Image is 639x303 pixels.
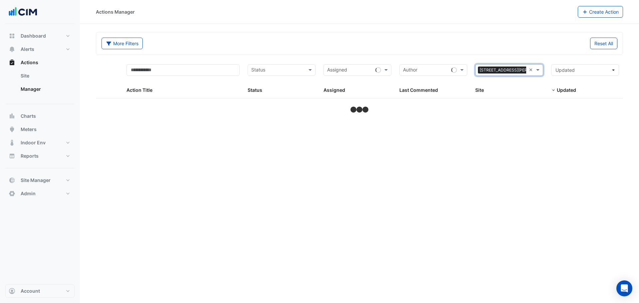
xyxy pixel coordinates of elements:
[578,6,623,18] button: Create Action
[21,190,36,197] span: Admin
[5,174,75,187] button: Site Manager
[9,33,15,39] app-icon: Dashboard
[5,43,75,56] button: Alerts
[21,153,39,159] span: Reports
[5,29,75,43] button: Dashboard
[5,284,75,298] button: Account
[9,177,15,184] app-icon: Site Manager
[5,123,75,136] button: Meters
[478,67,552,74] span: [STREET_ADDRESS][PERSON_NAME]
[126,87,152,93] span: Action Title
[21,288,40,294] span: Account
[8,5,38,19] img: Company Logo
[555,67,575,73] span: Updated
[9,46,15,53] app-icon: Alerts
[21,177,51,184] span: Site Manager
[102,38,143,49] button: More Filters
[21,113,36,119] span: Charts
[15,69,75,82] a: Site
[590,38,617,49] button: Reset All
[616,280,632,296] div: Open Intercom Messenger
[21,126,37,133] span: Meters
[21,46,34,53] span: Alerts
[21,33,46,39] span: Dashboard
[5,149,75,163] button: Reports
[9,59,15,66] app-icon: Actions
[475,87,484,93] span: Site
[5,56,75,69] button: Actions
[5,69,75,98] div: Actions
[557,87,576,93] span: Updated
[248,87,262,93] span: Status
[5,136,75,149] button: Indoor Env
[323,87,345,93] span: Assigned
[96,8,135,15] div: Actions Manager
[9,113,15,119] app-icon: Charts
[399,87,438,93] span: Last Commented
[5,187,75,200] button: Admin
[21,139,46,146] span: Indoor Env
[9,153,15,159] app-icon: Reports
[9,139,15,146] app-icon: Indoor Env
[529,66,534,74] span: Clear
[5,109,75,123] button: Charts
[15,82,75,96] a: Manager
[551,64,619,76] button: Updated
[9,126,15,133] app-icon: Meters
[9,190,15,197] app-icon: Admin
[21,59,38,66] span: Actions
